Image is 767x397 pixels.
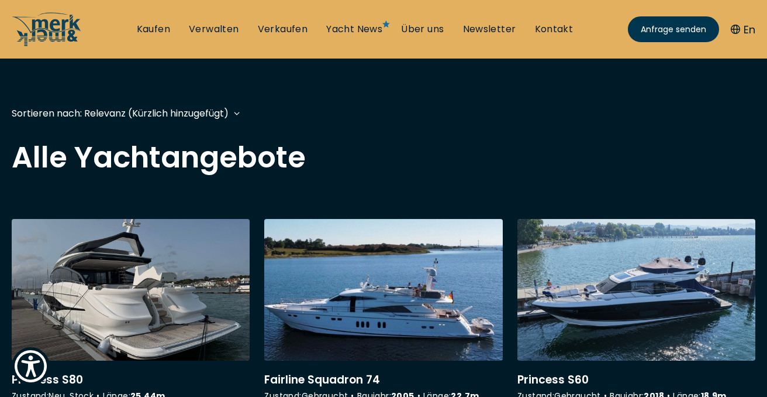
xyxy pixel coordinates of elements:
a: Kontakt [535,23,573,36]
a: Newsletter [463,23,516,36]
button: En [731,22,755,37]
a: Verkaufen [258,23,308,36]
a: Verwalten [189,23,239,36]
a: Yacht News [326,23,382,36]
button: Show Accessibility Preferences [12,347,50,385]
a: Kaufen [137,23,170,36]
h2: Alle Yachtangebote [12,143,755,172]
div: Sortieren nach: Relevanz (Kürzlich hinzugefügt) [12,106,229,121]
a: Anfrage senden [628,16,719,42]
a: Über uns [401,23,444,36]
span: Anfrage senden [641,23,706,36]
